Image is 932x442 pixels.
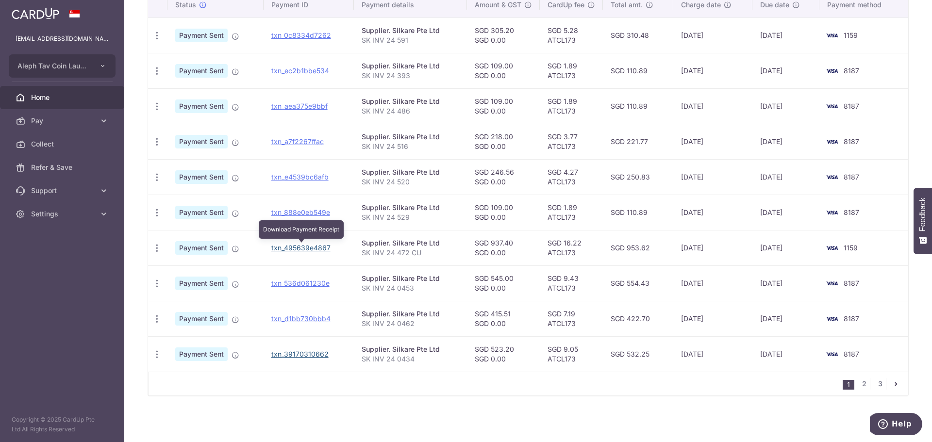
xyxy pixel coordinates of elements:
[540,230,603,265] td: SGD 16.22 ATCL173
[362,203,459,213] div: Supplier. Silkare Pte Ltd
[271,279,330,287] a: txn_536d061230e
[844,137,859,146] span: 8187
[31,163,95,172] span: Refer & Save
[822,242,842,254] img: Bank Card
[843,372,908,395] nav: pager
[822,65,842,77] img: Bank Card
[175,241,228,255] span: Payment Sent
[271,31,331,39] a: txn_0c8334d7262
[752,124,819,159] td: [DATE]
[271,350,329,358] a: txn_39170310662
[175,277,228,290] span: Payment Sent
[858,378,870,390] a: 2
[271,244,331,252] a: txn_495639e4867
[12,8,59,19] img: CardUp
[673,88,753,124] td: [DATE]
[844,102,859,110] span: 8187
[603,336,673,372] td: SGD 532.25
[31,93,95,102] span: Home
[752,230,819,265] td: [DATE]
[673,336,753,372] td: [DATE]
[467,301,540,336] td: SGD 415.51 SGD 0.00
[673,230,753,265] td: [DATE]
[362,71,459,81] p: SK INV 24 393
[467,17,540,53] td: SGD 305.20 SGD 0.00
[175,347,228,361] span: Payment Sent
[362,283,459,293] p: SK INV 24 0453
[271,66,329,75] a: txn_ec2b1bbe534
[752,336,819,372] td: [DATE]
[175,135,228,148] span: Payment Sent
[362,142,459,151] p: SK INV 24 516
[175,312,228,326] span: Payment Sent
[844,244,858,252] span: 1159
[673,159,753,195] td: [DATE]
[752,17,819,53] td: [DATE]
[271,137,324,146] a: txn_a7f2267ffac
[175,206,228,219] span: Payment Sent
[362,238,459,248] div: Supplier. Silkare Pte Ltd
[467,159,540,195] td: SGD 246.56 SGD 0.00
[603,159,673,195] td: SGD 250.83
[673,17,753,53] td: [DATE]
[603,195,673,230] td: SGD 110.89
[362,344,459,354] div: Supplier. Silkare Pte Ltd
[271,173,329,181] a: txn_e4539bc6afb
[16,34,109,44] p: [EMAIL_ADDRESS][DOMAIN_NAME]
[362,248,459,258] p: SK INV 24 472 CU
[752,53,819,88] td: [DATE]
[362,177,459,187] p: SK INV 24 520
[673,53,753,88] td: [DATE]
[844,350,859,358] span: 8187
[31,186,95,196] span: Support
[843,380,854,390] li: 1
[175,170,228,184] span: Payment Sent
[752,88,819,124] td: [DATE]
[467,195,540,230] td: SGD 109.00 SGD 0.00
[874,378,886,390] a: 3
[822,100,842,112] img: Bank Card
[540,265,603,301] td: SGD 9.43 ATCL173
[540,53,603,88] td: SGD 1.89 ATCL173
[673,301,753,336] td: [DATE]
[31,209,95,219] span: Settings
[362,354,459,364] p: SK INV 24 0434
[822,313,842,325] img: Bank Card
[271,208,330,216] a: txn_888e0eb549e
[362,132,459,142] div: Supplier. Silkare Pte Ltd
[540,88,603,124] td: SGD 1.89 ATCL173
[467,230,540,265] td: SGD 937.40 SGD 0.00
[175,99,228,113] span: Payment Sent
[175,64,228,78] span: Payment Sent
[844,31,858,39] span: 1159
[362,213,459,222] p: SK INV 24 529
[271,102,328,110] a: txn_aea375e9bbf
[603,124,673,159] td: SGD 221.77
[362,167,459,177] div: Supplier. Silkare Pte Ltd
[822,136,842,147] img: Bank Card
[362,26,459,35] div: Supplier. Silkare Pte Ltd
[362,309,459,319] div: Supplier. Silkare Pte Ltd
[844,208,859,216] span: 8187
[822,30,842,41] img: Bank Card
[467,53,540,88] td: SGD 109.00 SGD 0.00
[752,195,819,230] td: [DATE]
[844,66,859,75] span: 8187
[752,159,819,195] td: [DATE]
[175,29,228,42] span: Payment Sent
[540,336,603,372] td: SGD 9.05 ATCL173
[467,265,540,301] td: SGD 545.00 SGD 0.00
[540,195,603,230] td: SGD 1.89 ATCL173
[752,301,819,336] td: [DATE]
[467,88,540,124] td: SGD 109.00 SGD 0.00
[673,124,753,159] td: [DATE]
[603,265,673,301] td: SGD 554.43
[752,265,819,301] td: [DATE]
[870,413,922,437] iframe: Opens a widget where you can find more information
[603,17,673,53] td: SGD 310.48
[844,173,859,181] span: 8187
[17,61,89,71] span: Aleph Tav Coin Laundry Pte Ltd
[540,159,603,195] td: SGD 4.27 ATCL173
[540,301,603,336] td: SGD 7.19 ATCL173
